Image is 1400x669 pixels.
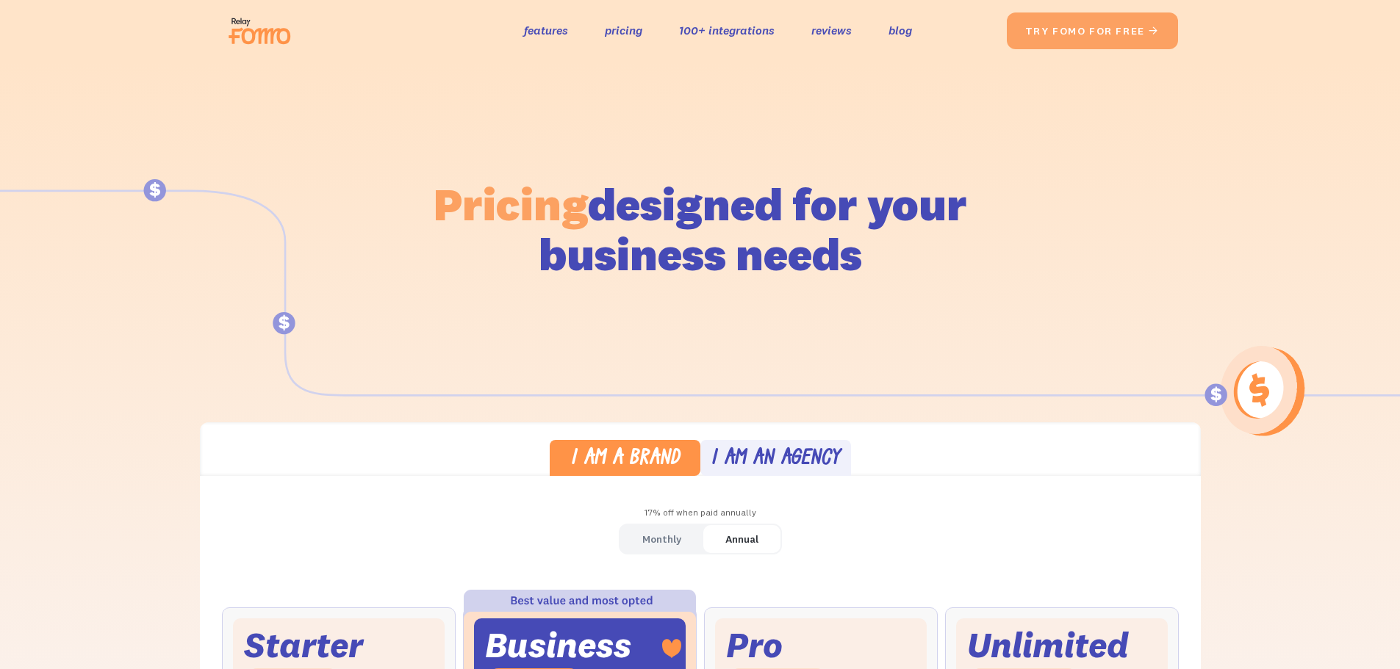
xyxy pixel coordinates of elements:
div: 17% off when paid annually [200,502,1201,524]
a: blog [889,20,912,41]
div: Starter [244,629,363,661]
span: Pricing [434,176,588,232]
span:  [1148,24,1160,37]
a: features [524,20,568,41]
div: I am an agency [711,449,840,470]
div: Monthly [642,529,681,550]
div: Business [485,629,631,661]
a: 100+ integrations [679,20,775,41]
div: Pro [726,629,783,661]
a: reviews [811,20,852,41]
div: Unlimited [967,629,1129,661]
a: pricing [605,20,642,41]
h1: designed for your business needs [433,179,968,279]
div: Annual [725,529,758,550]
a: try fomo for free [1007,12,1178,49]
div: I am a brand [570,449,680,470]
